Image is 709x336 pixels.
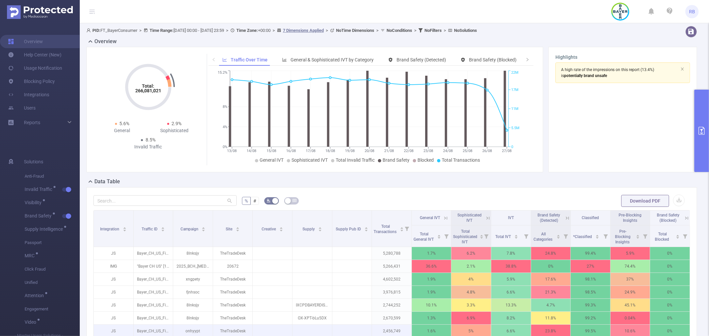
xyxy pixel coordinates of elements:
[96,127,148,134] div: General
[279,226,283,230] div: Sort
[437,234,441,238] div: Sort
[135,88,161,93] tspan: 266,081,021
[161,229,165,231] i: icon: caret-down
[267,149,276,153] tspan: 15/08
[451,312,491,324] p: 6.9%
[25,293,46,298] span: Attention
[636,236,640,238] i: icon: caret-down
[372,247,412,260] p: 5,280,788
[283,28,324,33] u: 7 Dimensions Applied
[480,234,484,236] i: icon: caret-up
[236,226,240,228] i: icon: caret-up
[223,145,227,149] tspan: 0%
[8,75,55,88] a: Blocking Policy
[212,57,216,61] i: icon: left
[8,88,49,101] a: Integrations
[443,149,453,153] tspan: 24/08
[650,299,690,311] p: 0%
[218,71,227,75] tspan: 15.2%
[120,121,130,126] span: 5.6%
[531,247,571,260] p: 24.8%
[7,5,73,19] img: Protected Media
[236,28,258,33] b: Time Zone:
[213,286,253,298] p: TheTradeDesk
[180,227,199,231] span: Campaign
[404,149,414,153] tspan: 22/08
[142,83,155,89] tspan: Total:
[134,260,173,273] p: "Bayer CH US" [15209]
[611,299,650,311] p: 45.1%
[364,226,368,228] i: icon: caret-up
[442,28,448,33] span: >
[25,236,80,249] span: Passport
[260,157,284,163] span: General IVT
[94,38,117,45] h2: Overview
[601,225,610,247] i: Filter menu
[383,157,410,163] span: Brand Safety
[650,286,690,298] p: 0%
[245,198,248,204] span: %
[412,286,451,298] p: 1.9%
[650,247,690,260] p: 0%
[619,213,642,223] span: Pre-Blocking Insights
[531,312,571,324] p: 11.8%
[161,226,165,228] i: icon: caret-up
[680,225,690,247] i: Filter menu
[134,247,173,260] p: Bayer_CH_US_Fiducia
[573,234,593,239] span: *Classified
[611,286,650,298] p: 24.9%
[557,236,560,238] i: icon: caret-down
[641,225,650,247] i: Filter menu
[451,247,491,260] p: 6.2%
[457,213,482,223] span: Sophisticated IVT
[511,71,519,75] tspan: 22M
[491,247,531,260] p: 7.8%
[372,273,412,286] p: 4,602,502
[318,226,322,230] div: Sort
[134,273,173,286] p: Bayer_CH_US_Fiducia
[482,149,492,153] tspan: 26/08
[533,232,553,242] span: All Categories
[611,273,650,286] p: 37%
[92,28,100,33] b: PID:
[236,226,240,230] div: Sort
[318,226,322,228] i: icon: caret-up
[611,260,650,273] p: 74.4%
[286,149,296,153] tspan: 16/08
[412,299,451,311] p: 10.1%
[24,120,40,125] span: Reports
[561,67,654,78] span: (13.4%)
[680,65,684,73] button: icon: close
[657,213,679,223] span: Brand Safety (Blocked)
[223,105,227,109] tspan: 8%
[526,57,530,61] i: icon: right
[463,149,472,153] tspan: 25/08
[213,247,253,260] p: TheTradeDesk
[8,61,62,75] a: Usage Notification
[508,215,514,220] span: IVT
[25,213,54,218] span: Brand Safety
[100,227,120,231] span: Integration
[655,232,670,242] span: Total Blocked
[142,227,159,231] span: Traffic ID
[93,195,237,206] input: Search...
[491,312,531,324] p: 8.2%
[412,273,451,286] p: 1.9%
[202,226,205,228] i: icon: caret-up
[650,273,690,286] p: 0%
[442,225,451,247] i: Filter menu
[146,137,156,142] span: 8.5%
[571,286,610,298] p: 98.5%
[213,299,253,311] p: TheTradeDesk
[387,28,412,33] b: No Conditions
[8,48,61,61] a: Help Center (New)
[397,57,446,62] span: Brand Safety (Detected)
[94,178,120,186] h2: Data Table
[571,312,610,324] p: 99.2%
[134,312,173,324] p: Bayer_CH_US_Fiducia
[621,195,669,207] button: Download PDF
[482,225,491,247] i: Filter menu
[227,149,237,153] tspan: 13/08
[325,149,335,153] tspan: 18/08
[172,121,182,126] span: 2.9%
